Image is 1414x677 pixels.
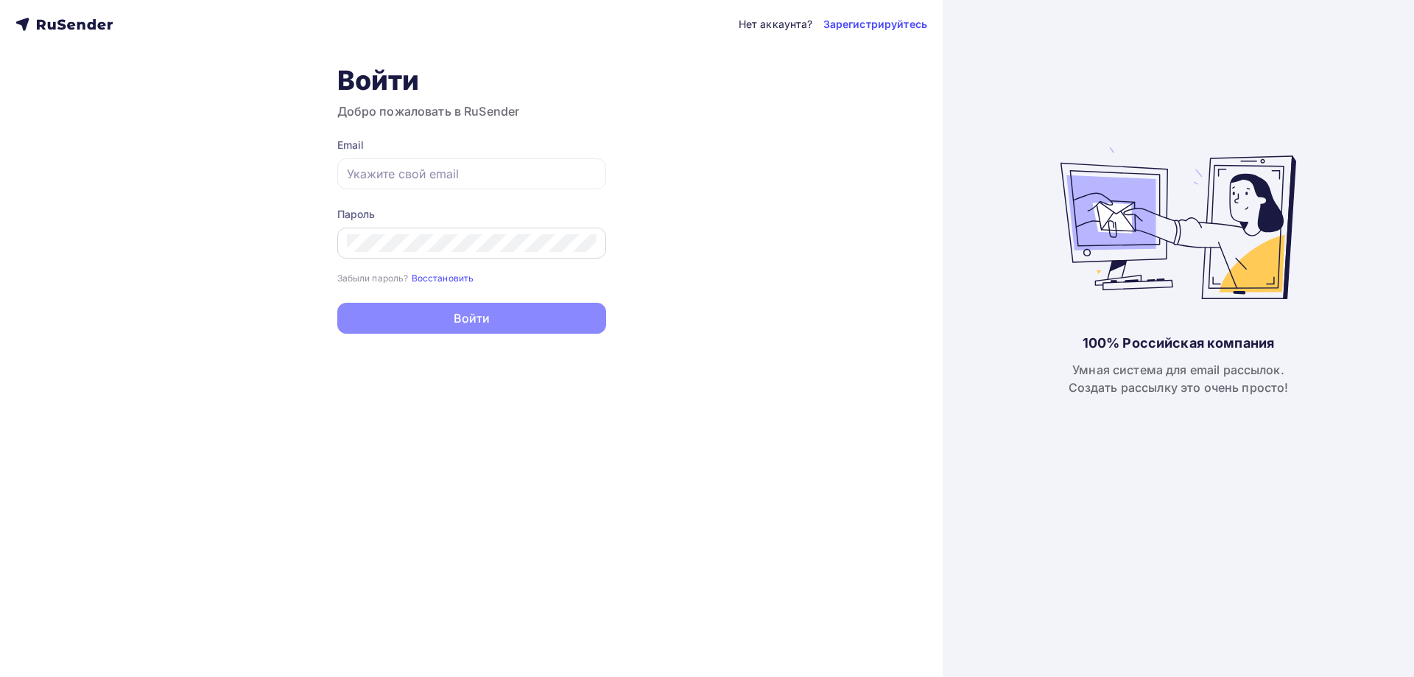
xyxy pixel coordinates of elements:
[337,102,606,120] h3: Добро пожаловать в RuSender
[412,273,474,284] small: Восстановить
[1069,361,1289,396] div: Умная система для email рассылок. Создать рассылку это очень просто!
[739,17,813,32] div: Нет аккаунта?
[1083,334,1274,352] div: 100% Российская компания
[412,271,474,284] a: Восстановить
[337,207,606,222] div: Пароль
[337,64,606,97] h1: Войти
[823,17,927,32] a: Зарегистрируйтесь
[347,165,597,183] input: Укажите свой email
[337,303,606,334] button: Войти
[337,273,409,284] small: Забыли пароль?
[337,138,606,152] div: Email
